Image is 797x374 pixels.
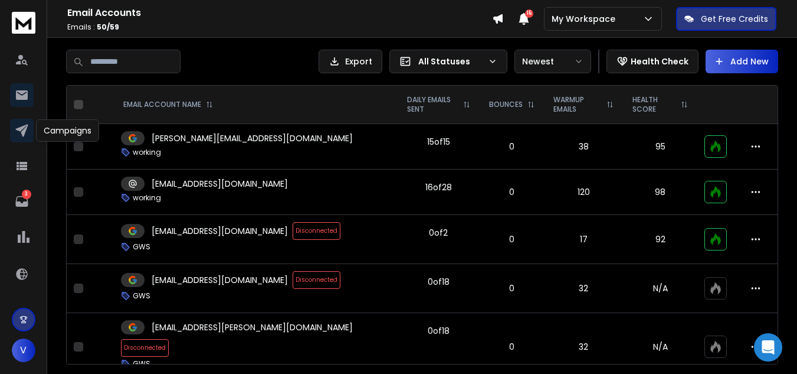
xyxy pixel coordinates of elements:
[632,95,676,114] p: HEALTH SCORE
[544,264,623,313] td: 32
[514,50,591,73] button: Newest
[36,119,99,142] div: Campaigns
[606,50,698,73] button: Health Check
[152,225,288,237] p: [EMAIL_ADDRESS][DOMAIN_NAME]
[319,50,382,73] button: Export
[152,132,353,144] p: [PERSON_NAME][EMAIL_ADDRESS][DOMAIN_NAME]
[701,13,768,25] p: Get Free Credits
[10,190,34,213] a: 3
[676,7,776,31] button: Get Free Credits
[133,291,150,301] p: GWS
[22,190,31,199] p: 3
[123,100,213,109] div: EMAIL ACCOUNT NAME
[425,181,452,193] div: 16 of 28
[487,233,537,245] p: 0
[133,148,161,157] p: working
[152,178,288,190] p: [EMAIL_ADDRESS][DOMAIN_NAME]
[487,282,537,294] p: 0
[489,100,523,109] p: BOUNCES
[427,136,450,148] div: 15 of 15
[133,242,150,252] p: GWS
[544,124,623,170] td: 38
[133,359,150,369] p: GWS
[544,170,623,215] td: 120
[121,339,169,357] span: Disconnected
[544,215,623,264] td: 17
[623,124,697,170] td: 95
[97,22,119,32] span: 50 / 59
[133,193,161,203] p: working
[487,186,537,198] p: 0
[428,276,450,288] div: 0 of 18
[67,6,492,20] h1: Email Accounts
[418,56,483,67] p: All Statuses
[623,215,697,264] td: 92
[623,170,697,215] td: 98
[293,271,340,289] span: Disconnected
[487,341,537,353] p: 0
[152,274,288,286] p: [EMAIL_ADDRESS][DOMAIN_NAME]
[630,282,690,294] p: N/A
[152,321,353,333] p: [EMAIL_ADDRESS][PERSON_NAME][DOMAIN_NAME]
[552,13,620,25] p: My Workspace
[12,12,35,34] img: logo
[706,50,778,73] button: Add New
[407,95,458,114] p: DAILY EMAILS SENT
[428,325,450,337] div: 0 of 18
[630,341,690,353] p: N/A
[631,56,688,67] p: Health Check
[293,222,340,240] span: Disconnected
[754,333,782,362] div: Open Intercom Messenger
[525,9,533,18] span: 15
[12,339,35,362] button: V
[487,141,537,152] p: 0
[429,227,448,239] div: 0 of 2
[67,22,492,32] p: Emails :
[553,95,602,114] p: WARMUP EMAILS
